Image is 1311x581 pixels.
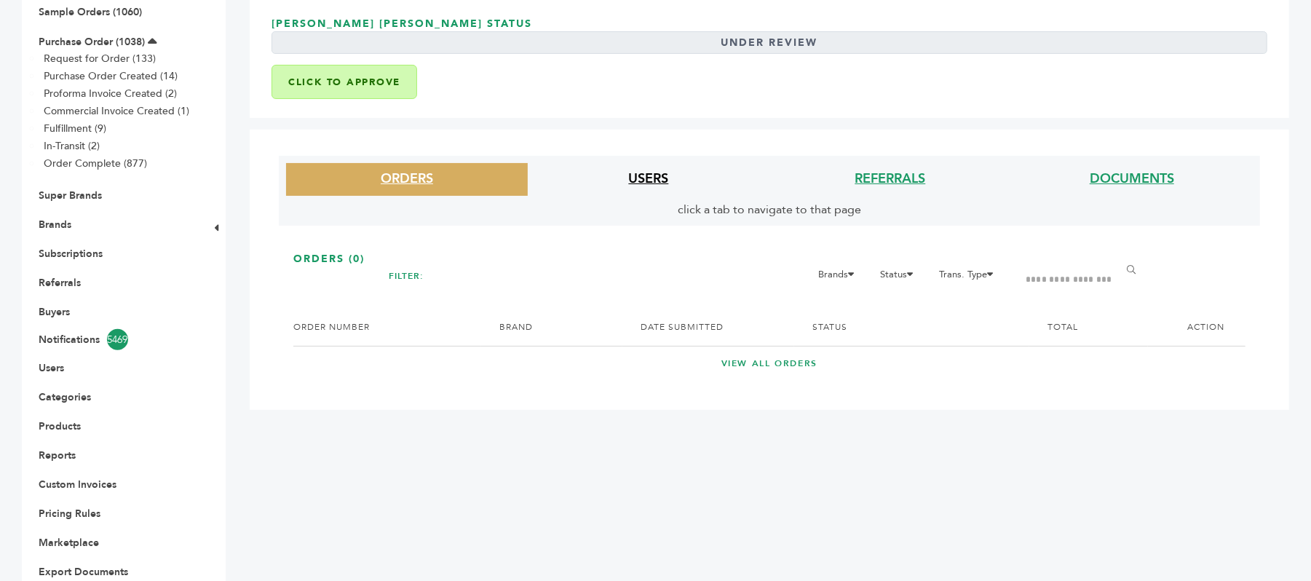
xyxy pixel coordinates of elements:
h1: ORDERS (0) [293,252,1245,266]
a: Purchase Order Created (14) [44,69,178,83]
a: Reports [39,448,76,462]
a: In-Transit (2) [44,139,100,153]
a: Order Complete (877) [44,157,147,170]
th: STATUS [794,309,1029,346]
a: Sample Orders (1060) [39,5,142,19]
th: BRAND [481,309,622,346]
a: Brands [39,218,71,232]
span: 5469 [107,329,128,350]
li: Trans. Type [932,266,1009,290]
a: Custom Invoices [39,478,116,491]
a: Super Brands [39,189,102,202]
span: click a tab to navigate to that page [678,202,861,218]
a: REFERRALS [855,170,926,188]
h3: [PERSON_NAME] [PERSON_NAME] Status [272,17,1267,65]
li: Brands [811,266,870,290]
a: Subscriptions [39,247,103,261]
button: Click to Approve [272,65,417,99]
a: Export Documents [39,565,128,579]
th: ORDER NUMBER [293,309,481,346]
li: Status [873,266,929,290]
a: Buyers [39,305,70,319]
a: Commercial Invoice Created (1) [44,104,189,118]
a: Products [39,419,81,433]
a: Categories [39,390,91,404]
a: Request for Order (133) [44,52,156,66]
th: ACTION [1148,309,1245,346]
a: Users [39,361,64,375]
a: Proforma Invoice Created (2) [44,87,177,100]
a: DOCUMENTS [1090,170,1174,188]
th: DATE SUBMITTED [622,309,794,346]
a: VIEW ALL ORDERS [293,357,1245,370]
th: TOTAL [1029,309,1148,346]
a: USERS [629,170,669,188]
a: Marketplace [39,536,99,550]
a: ORDERS [381,170,433,188]
div: Under Review [272,31,1267,55]
h2: FILTER: [389,266,424,287]
a: Fulfillment (9) [44,122,106,135]
input: Filter by keywords [1015,266,1127,294]
a: Pricing Rules [39,507,100,521]
a: Notifications5469 [39,329,187,350]
a: Purchase Order (1038) [39,35,145,49]
a: Referrals [39,276,81,290]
